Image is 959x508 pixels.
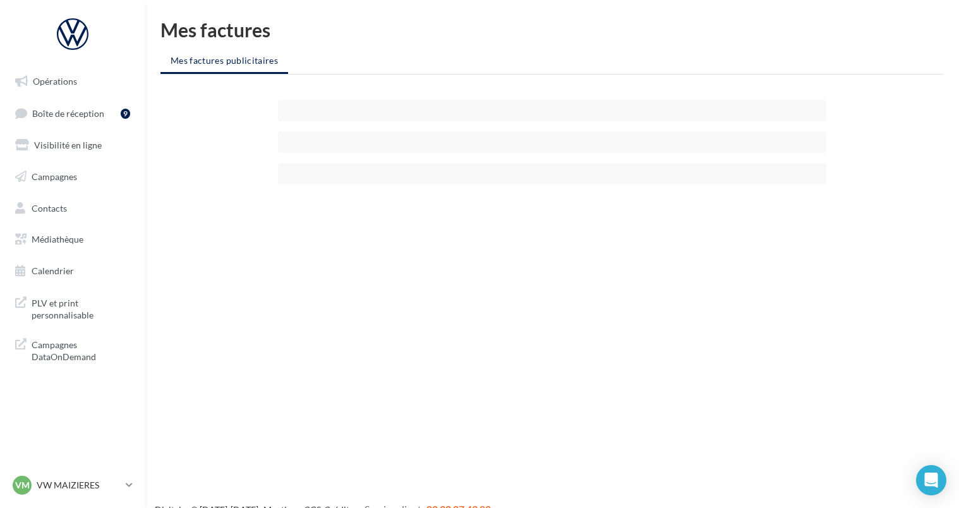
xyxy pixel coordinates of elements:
span: Boîte de réception [32,107,104,118]
span: Visibilité en ligne [34,140,102,150]
span: Opérations [33,76,77,87]
a: Opérations [8,68,138,95]
span: Médiathèque [32,234,83,245]
a: Visibilité en ligne [8,132,138,159]
span: Campagnes [32,171,77,182]
span: PLV et print personnalisable [32,294,130,322]
p: VW MAIZIERES [37,479,121,492]
span: Campagnes DataOnDemand [32,336,130,363]
a: Médiathèque [8,226,138,253]
a: PLV et print personnalisable [8,289,138,327]
a: Calendrier [8,258,138,284]
span: Calendrier [32,265,74,276]
h1: Mes factures [160,20,944,39]
a: Contacts [8,195,138,222]
a: VM VW MAIZIERES [10,473,135,497]
div: Open Intercom Messenger [916,465,946,495]
a: Campagnes DataOnDemand [8,331,138,368]
div: 9 [121,109,130,119]
a: Campagnes [8,164,138,190]
span: VM [15,479,30,492]
span: Contacts [32,202,67,213]
a: Boîte de réception9 [8,100,138,127]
